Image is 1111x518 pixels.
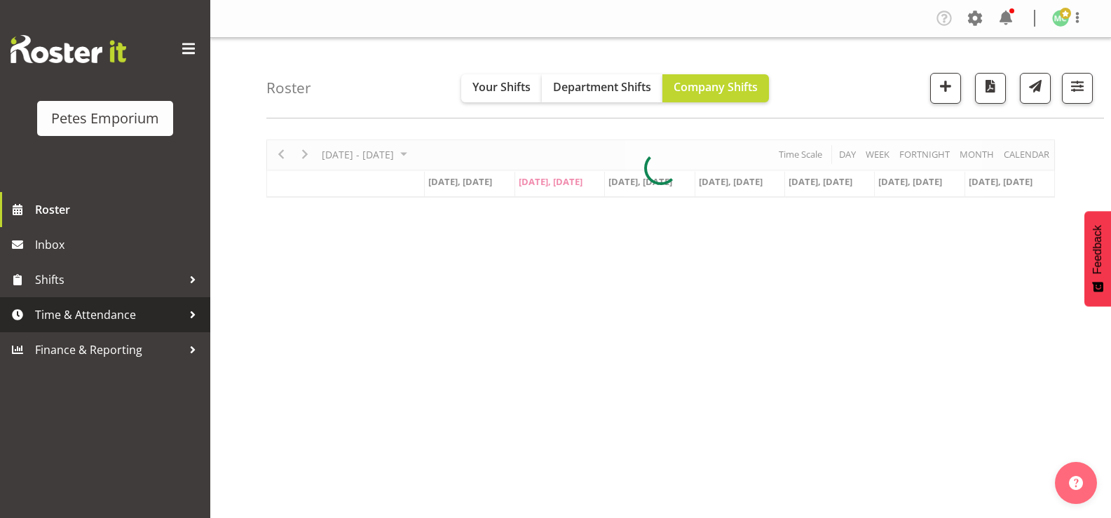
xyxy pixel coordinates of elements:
[930,73,961,104] button: Add a new shift
[461,74,542,102] button: Your Shifts
[51,108,159,129] div: Petes Emporium
[35,199,203,220] span: Roster
[11,35,126,63] img: Rosterit website logo
[674,79,758,95] span: Company Shifts
[975,73,1006,104] button: Download a PDF of the roster according to the set date range.
[35,304,182,325] span: Time & Attendance
[1052,10,1069,27] img: melissa-cowen2635.jpg
[662,74,769,102] button: Company Shifts
[553,79,651,95] span: Department Shifts
[1020,73,1051,104] button: Send a list of all shifts for the selected filtered period to all rostered employees.
[1062,73,1093,104] button: Filter Shifts
[1084,211,1111,306] button: Feedback - Show survey
[1091,225,1104,274] span: Feedback
[542,74,662,102] button: Department Shifts
[35,339,182,360] span: Finance & Reporting
[472,79,531,95] span: Your Shifts
[35,234,203,255] span: Inbox
[35,269,182,290] span: Shifts
[1069,476,1083,490] img: help-xxl-2.png
[266,80,311,96] h4: Roster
